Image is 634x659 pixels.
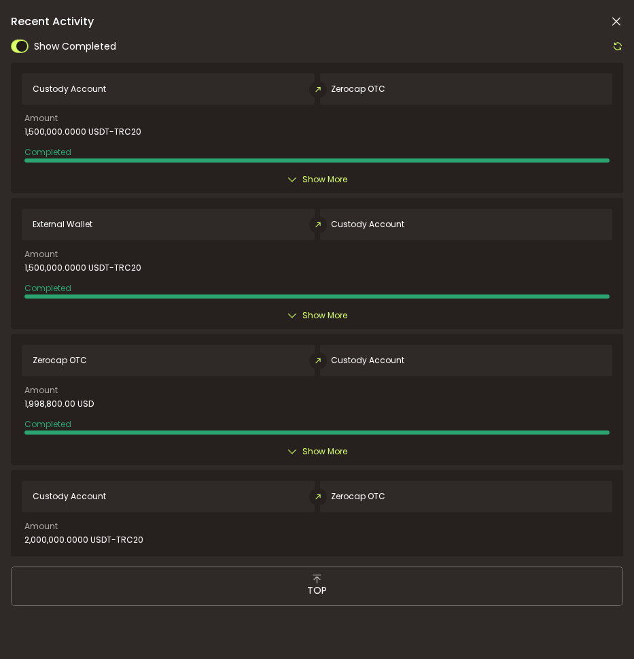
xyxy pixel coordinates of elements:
span: Recent Activity [11,16,94,27]
span: Show Completed [34,39,116,54]
span: Custody Account [33,84,106,94]
span: Show More [302,309,347,322]
span: Custody Account [331,356,404,365]
span: Show More [302,173,347,186]
span: Completed [24,418,71,430]
span: Amount [24,386,58,394]
span: 1,998,800.00 USD [24,399,94,409]
span: Amount [24,522,58,530]
span: Zerocap OTC [331,84,385,94]
span: Completed [24,282,71,294]
span: Completed [24,146,71,158]
span: Amount [24,114,58,122]
span: Show More [302,445,347,458]
span: Zerocap OTC [33,356,87,365]
span: 2,000,000.0000 USDT-TRC20 [24,535,143,545]
span: TOP [307,584,327,598]
span: Zerocap OTC [331,492,385,501]
div: 聊天小工具 [471,512,634,659]
span: Amount [24,250,58,258]
iframe: Chat Widget [471,512,634,659]
span: External Wallet [33,220,92,229]
span: Custody Account [331,220,404,229]
span: Completed [24,554,71,566]
span: Custody Account [33,492,106,501]
span: 1,500,000.0000 USDT-TRC20 [24,263,141,273]
span: 1,500,000.0000 USDT-TRC20 [24,127,141,137]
